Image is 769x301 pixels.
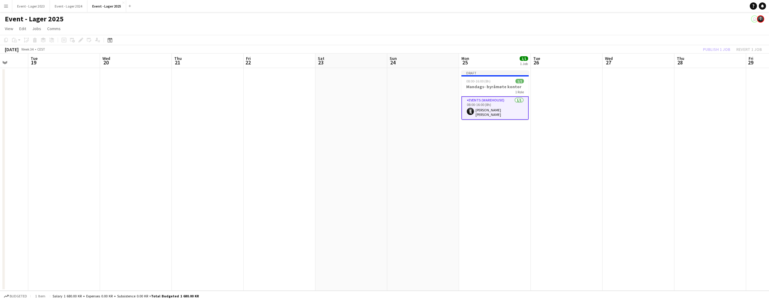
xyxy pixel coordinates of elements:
app-job-card: Draft08:00-16:00 (8h)1/1Mandags- byråmøte kontor1 RoleEvents (Warehouse)1/108:00-16:00 (8h)[PERSO... [461,70,529,120]
span: Sat [318,56,324,61]
div: Draft [461,70,529,75]
span: 25 [460,59,469,66]
a: View [2,25,16,33]
span: Edit [19,26,26,31]
span: View [5,26,13,31]
h3: Mandags- byråmøte kontor [461,84,529,89]
span: 1 item [33,294,47,298]
span: 22 [245,59,251,66]
a: Jobs [30,25,44,33]
span: Thu [677,56,684,61]
span: Thu [174,56,182,61]
div: CEST [37,47,45,51]
div: 1 Job [520,61,528,66]
span: Comms [47,26,61,31]
button: Budgeted [3,293,28,299]
span: Fri [749,56,753,61]
span: 27 [604,59,613,66]
span: Fri [246,56,251,61]
span: 23 [317,59,324,66]
a: Edit [17,25,29,33]
h1: Event - Lager 2025 [5,14,64,23]
span: Wed [605,56,613,61]
span: Tue [31,56,38,61]
span: 26 [532,59,540,66]
span: 1/1 [520,56,528,61]
app-user-avatar: Kemal Buljubasic [757,15,764,23]
span: 19 [30,59,38,66]
span: 21 [173,59,182,66]
button: Event - Lager 2023 [12,0,50,12]
span: Week 34 [20,47,35,51]
app-card-role: Events (Warehouse)1/108:00-16:00 (8h)[PERSON_NAME] [PERSON_NAME] [461,96,529,120]
div: Salary 1 680.00 KR + Expenses 0.00 KR + Subsistence 0.00 KR = [53,294,199,298]
app-user-avatar: Toro Andersen [751,15,758,23]
span: 1 Role [515,90,524,94]
span: 1/1 [515,79,524,83]
span: Tue [533,56,540,61]
span: Budgeted [10,294,27,298]
span: Sun [390,56,397,61]
button: Event - Lager 2025 [87,0,126,12]
button: Event - Lager 2024 [50,0,87,12]
div: [DATE] [5,46,19,52]
span: 08:00-16:00 (8h) [466,79,491,83]
span: Total Budgeted 1 680.00 KR [151,294,199,298]
span: 20 [102,59,110,66]
span: Mon [461,56,469,61]
span: 24 [389,59,397,66]
a: Comms [45,25,63,33]
span: 28 [676,59,684,66]
span: 29 [748,59,753,66]
span: Jobs [32,26,41,31]
span: Wed [102,56,110,61]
